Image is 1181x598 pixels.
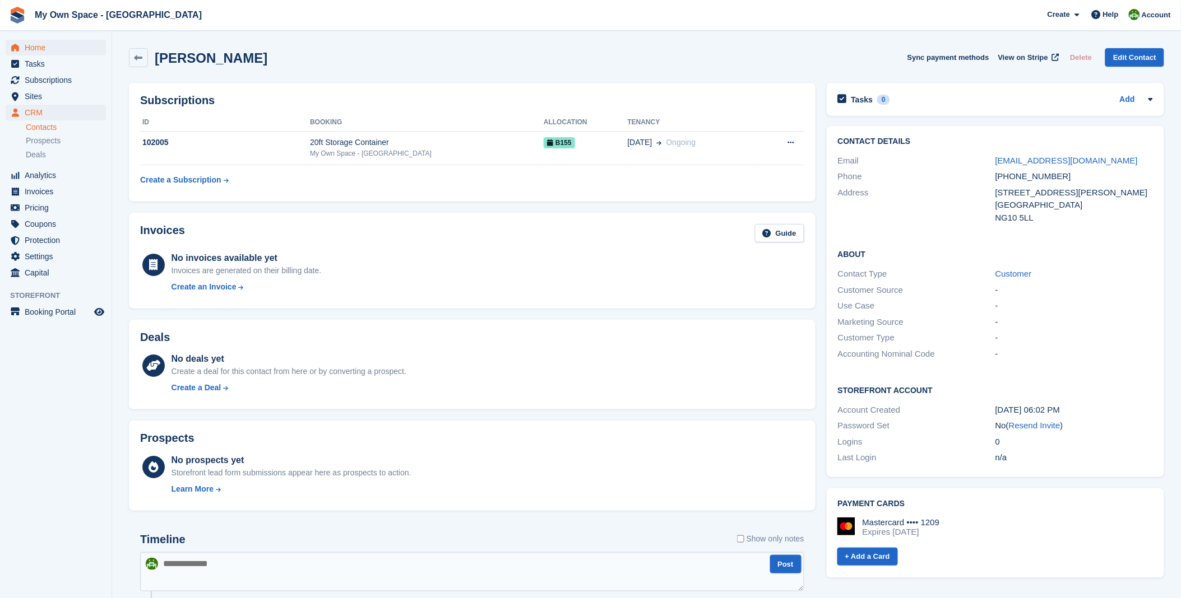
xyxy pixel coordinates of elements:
[6,105,106,120] a: menu
[26,135,106,147] a: Prospects
[25,184,92,199] span: Invoices
[838,155,995,167] div: Email
[310,148,544,158] div: My Own Space - [GEOGRAPHIC_DATA]
[995,419,1153,432] div: No
[995,451,1153,464] div: n/a
[172,265,322,277] div: Invoices are generated on their billing date.
[838,284,995,297] div: Customer Source
[25,105,92,120] span: CRM
[1120,94,1135,106] a: Add
[838,331,995,344] div: Customer Type
[995,212,1153,225] div: NG10 5LL
[25,88,92,104] span: Sites
[25,200,92,216] span: Pricing
[1129,9,1140,20] img: Keely
[851,95,873,105] h2: Tasks
[838,384,1153,395] h2: Storefront Account
[995,284,1153,297] div: -
[838,404,995,417] div: Account Created
[877,95,890,105] div: 0
[995,186,1153,199] div: [STREET_ADDRESS][PERSON_NAME]
[1142,10,1171,21] span: Account
[837,548,898,566] a: + Add a Card
[838,186,995,225] div: Address
[770,555,802,573] button: Post
[25,232,92,248] span: Protection
[998,52,1048,63] span: View on Stripe
[863,517,940,527] div: Mastercard •••• 1209
[838,316,995,329] div: Marketing Source
[10,290,112,301] span: Storefront
[140,137,310,148] div: 102005
[172,454,411,467] div: No prospects yet
[1048,9,1070,20] span: Create
[172,382,406,394] a: Create a Deal
[995,300,1153,312] div: -
[737,533,804,545] label: Show only notes
[140,114,310,132] th: ID
[310,137,544,148] div: 20ft Storage Container
[1006,421,1063,430] span: ( )
[6,249,106,264] a: menu
[9,7,26,24] img: stora-icon-8386f47178a22dfd0bd8f6a31ec36ba5ce8667c1dd55bd0f319d3a0aa187defe.svg
[25,265,92,281] span: Capital
[25,216,92,232] span: Coupons
[6,200,106,216] a: menu
[1105,48,1164,67] a: Edit Contact
[838,499,1153,508] h2: Payment cards
[995,269,1032,278] a: Customer
[26,122,106,133] a: Contacts
[26,136,61,146] span: Prospects
[140,432,194,445] h2: Prospects
[6,88,106,104] a: menu
[6,40,106,55] a: menu
[25,40,92,55] span: Home
[140,533,186,546] h2: Timeline
[838,248,1153,259] h2: About
[6,304,106,320] a: menu
[6,265,106,281] a: menu
[6,167,106,183] a: menu
[140,170,229,190] a: Create a Subscription
[838,268,995,281] div: Contact Type
[172,366,406,377] div: Create a deal for this contact from here or by converting a prospect.
[155,50,267,66] h2: [PERSON_NAME]
[6,72,106,88] a: menu
[1009,421,1060,430] a: Resend Invite
[755,224,804,242] a: Guide
[140,174,221,186] div: Create a Subscription
[172,251,322,265] div: No invoices available yet
[838,170,995,183] div: Phone
[6,56,106,72] a: menu
[995,199,1153,212] div: [GEOGRAPHIC_DATA]
[25,167,92,183] span: Analytics
[25,56,92,72] span: Tasks
[544,114,627,132] th: Allocation
[544,137,575,148] span: B155
[172,281,237,293] div: Create an Invoice
[995,170,1153,183] div: [PHONE_NUMBER]
[146,558,158,570] img: Keely
[25,72,92,88] span: Subscriptions
[1066,48,1096,67] button: Delete
[995,436,1153,448] div: 0
[666,138,696,147] span: Ongoing
[30,6,206,24] a: My Own Space - [GEOGRAPHIC_DATA]
[838,137,1153,146] h2: Contact Details
[172,483,214,495] div: Learn More
[995,156,1138,165] a: [EMAIL_ADDRESS][DOMAIN_NAME]
[838,436,995,448] div: Logins
[25,304,92,320] span: Booking Portal
[838,419,995,432] div: Password Set
[628,114,759,132] th: Tenancy
[838,300,995,312] div: Use Case
[92,305,106,319] a: Preview store
[6,232,106,248] a: menu
[995,404,1153,417] div: [DATE] 06:02 PM
[140,94,804,107] h2: Subscriptions
[994,48,1062,67] a: View on Stripe
[737,533,744,545] input: Show only notes
[172,467,411,479] div: Storefront lead form submissions appear here as prospects to action.
[628,137,652,148] span: [DATE]
[172,281,322,293] a: Create an Invoice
